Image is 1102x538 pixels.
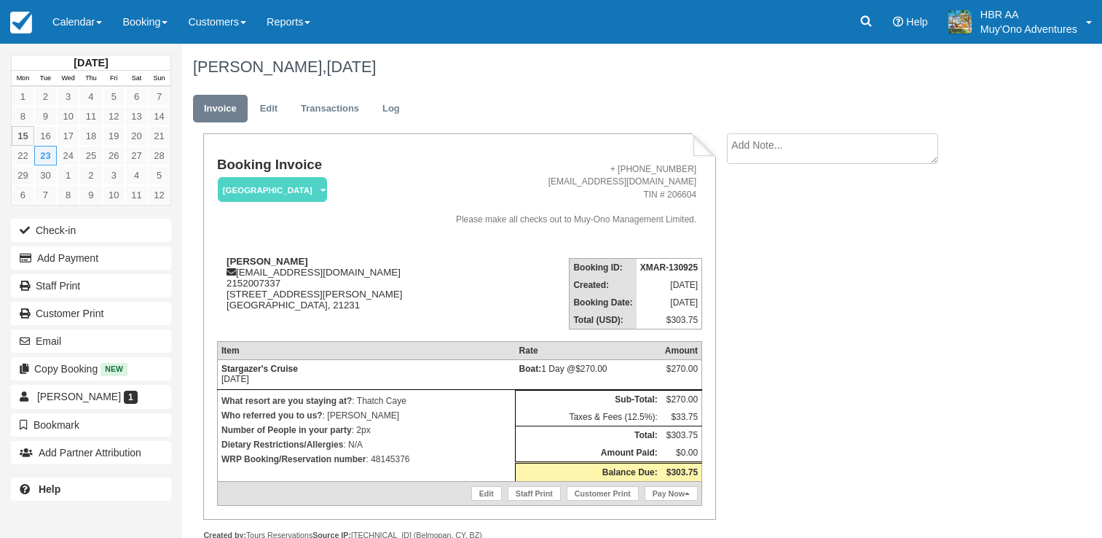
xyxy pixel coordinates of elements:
[221,425,352,435] strong: Number of People in your party
[12,126,34,146] a: 15
[148,87,170,106] a: 7
[980,22,1077,36] p: Muy'Ono Adventures
[103,87,125,106] a: 5
[193,58,998,76] h1: [PERSON_NAME],
[79,165,102,185] a: 2
[148,126,170,146] a: 21
[948,10,972,34] img: A20
[79,185,102,205] a: 9
[570,294,637,311] th: Booking Date:
[221,454,366,464] strong: WRP Booking/Reservation number
[516,341,661,359] th: Rate
[516,444,661,463] th: Amount Paid:
[34,126,57,146] a: 16
[148,106,170,126] a: 14
[570,311,637,330] th: Total (USD):
[661,341,702,359] th: Amount
[57,165,79,185] a: 1
[34,71,57,87] th: Tue
[148,146,170,165] a: 28
[34,146,57,165] a: 23
[471,486,502,501] a: Edit
[516,359,661,389] td: 1 Day @
[11,274,171,297] a: Staff Print
[57,87,79,106] a: 3
[217,256,422,329] div: [EMAIL_ADDRESS][DOMAIN_NAME] 2152007337 [STREET_ADDRESS][PERSON_NAME] [GEOGRAPHIC_DATA], 21231
[148,185,170,205] a: 12
[637,294,702,311] td: [DATE]
[570,258,637,276] th: Booking ID:
[371,95,411,123] a: Log
[519,364,542,374] strong: Boat
[11,477,171,501] a: Help
[666,467,698,477] strong: $303.75
[11,413,171,437] button: Bookmark
[217,359,515,389] td: [DATE]
[218,177,327,203] em: [GEOGRAPHIC_DATA]
[11,330,171,353] button: Email
[221,396,352,406] strong: What resort are you staying at?
[227,256,308,267] strong: [PERSON_NAME]
[11,302,171,325] a: Customer Print
[39,483,60,495] b: Help
[79,146,102,165] a: 25
[567,486,639,501] a: Customer Print
[516,426,661,444] th: Total:
[101,363,127,375] span: New
[428,163,696,226] address: + [PHONE_NUMBER] [EMAIL_ADDRESS][DOMAIN_NAME] TIN # 206604 Please make all checks out to Muy-Ono ...
[125,185,148,205] a: 11
[326,58,376,76] span: [DATE]
[11,385,171,408] a: [PERSON_NAME] 1
[906,16,928,28] span: Help
[221,364,298,374] strong: Stargazer's Cruise
[79,126,102,146] a: 18
[34,165,57,185] a: 30
[57,106,79,126] a: 10
[217,157,422,173] h1: Booking Invoice
[103,165,125,185] a: 3
[57,146,79,165] a: 24
[893,17,903,27] i: Help
[12,87,34,106] a: 1
[665,364,698,386] div: $270.00
[57,185,79,205] a: 8
[661,390,702,408] td: $270.00
[11,246,171,270] button: Add Payment
[79,71,102,87] th: Thu
[125,71,148,87] th: Sat
[74,57,108,69] strong: [DATE]
[221,452,511,467] p: : 48145376
[661,408,702,426] td: $33.75
[12,71,34,87] th: Mon
[57,126,79,146] a: 17
[516,408,661,426] td: Taxes & Fees (12.5%):
[12,146,34,165] a: 22
[11,357,171,381] button: Copy Booking New
[661,444,702,463] td: $0.00
[125,146,148,165] a: 27
[575,364,607,374] span: $270.00
[217,341,515,359] th: Item
[34,87,57,106] a: 2
[103,106,125,126] a: 12
[79,106,102,126] a: 11
[34,185,57,205] a: 7
[34,106,57,126] a: 9
[148,71,170,87] th: Sun
[103,146,125,165] a: 26
[221,437,511,452] p: : N/A
[221,440,343,450] strong: Dietary Restrictions/Allergies
[980,7,1077,22] p: HBR AA
[11,441,171,464] button: Add Partner Attribution
[12,165,34,185] a: 29
[11,219,171,242] button: Check-in
[221,410,323,421] strong: Who referred you to us?
[125,106,148,126] a: 13
[637,276,702,294] td: [DATE]
[12,185,34,205] a: 6
[103,71,125,87] th: Fri
[290,95,370,123] a: Transactions
[221,408,511,423] p: : [PERSON_NAME]
[125,126,148,146] a: 20
[103,185,125,205] a: 10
